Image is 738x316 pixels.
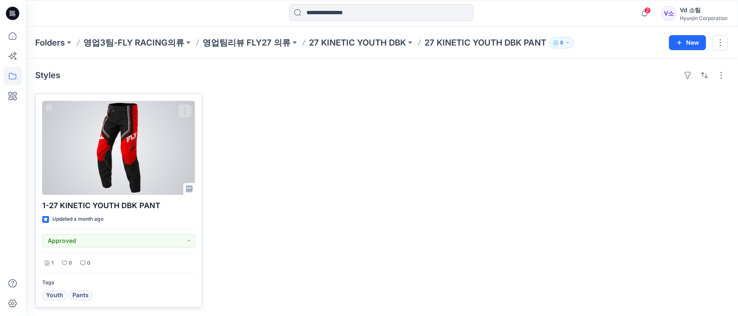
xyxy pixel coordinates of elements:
a: 영업팀리뷰 FLY27 의류 [203,37,291,48]
div: Hyunjin Corporation [680,15,728,21]
a: 영업3팀-FLY RACING의류 [83,37,184,48]
div: V소 [661,6,676,21]
a: Folders [35,37,65,48]
p: 8 [560,38,563,47]
button: 8 [550,37,574,48]
span: Pants [72,291,89,301]
h4: Styles [35,70,60,80]
p: 1-27 KINETIC YOUTH DBK PANT [42,200,195,212]
p: 27 KINETIC YOUTH DBK PANT [424,37,546,48]
p: Updated a month ago [52,215,103,224]
span: Youth [46,291,63,301]
p: 0 [87,259,90,268]
p: 0 [69,259,72,268]
a: 27 KINETIC YOUTH DBK [309,37,406,48]
a: 1-27 KINETIC YOUTH DBK PANT [42,101,195,195]
div: Vd 소팀 [680,5,728,15]
span: 2 [644,7,651,14]
p: 1 [51,259,54,268]
button: New [669,35,706,50]
p: Tags [42,278,195,287]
